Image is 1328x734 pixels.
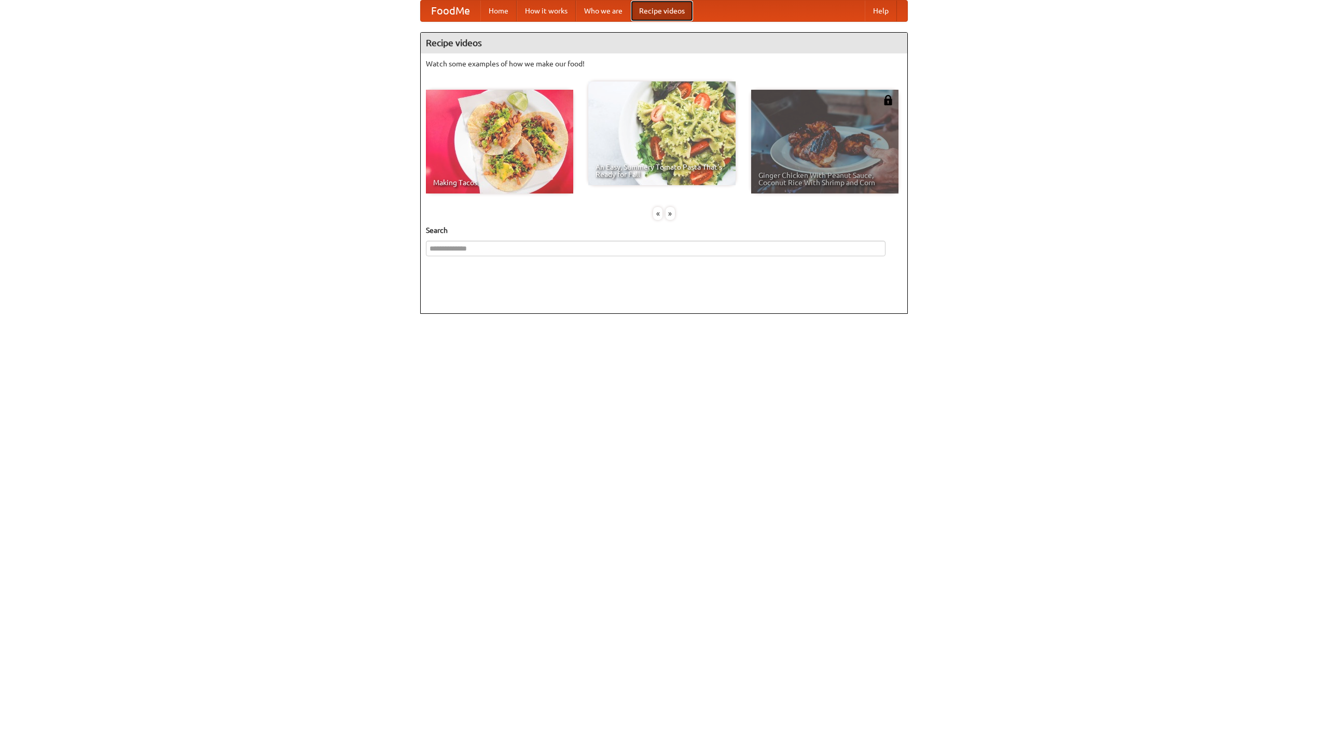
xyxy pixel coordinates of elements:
span: An Easy, Summery Tomato Pasta That's Ready for Fall [596,163,728,178]
a: How it works [517,1,576,21]
p: Watch some examples of how we make our food! [426,59,902,69]
div: » [666,207,675,220]
a: Home [480,1,517,21]
a: Help [865,1,897,21]
a: Making Tacos [426,90,573,193]
a: Who we are [576,1,631,21]
a: Recipe videos [631,1,693,21]
span: Making Tacos [433,179,566,186]
img: 483408.png [883,95,893,105]
h4: Recipe videos [421,33,907,53]
div: « [653,207,662,220]
a: An Easy, Summery Tomato Pasta That's Ready for Fall [588,81,736,185]
h5: Search [426,225,902,236]
a: FoodMe [421,1,480,21]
